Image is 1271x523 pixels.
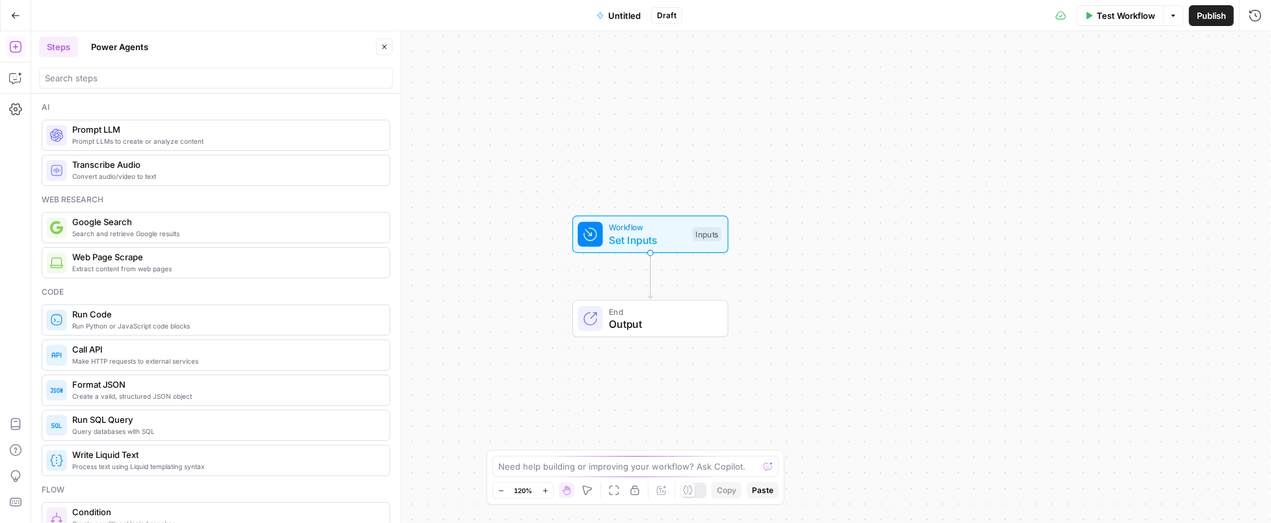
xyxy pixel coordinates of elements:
button: Untitled [589,5,649,26]
g: Edge from start to end [648,253,652,299]
span: Convert audio/video to text [72,171,379,181]
span: Output [609,316,715,332]
span: Search and retrieve Google results [72,228,379,239]
input: Search steps [45,72,387,85]
button: Paste [747,482,779,499]
div: Code [42,286,390,298]
span: 120% [514,485,532,496]
span: Paste [752,485,773,496]
div: EndOutput [529,300,771,338]
div: Web research [42,194,390,206]
button: Publish [1189,5,1234,26]
span: Make HTTP requests to external services [72,356,379,366]
div: Flow [42,484,390,496]
span: Prompt LLM [72,123,379,136]
span: Format JSON [72,378,379,391]
button: Steps [39,36,78,57]
span: Run SQL Query [72,413,379,426]
span: Query databases with SQL [72,426,379,436]
span: End [609,305,715,317]
div: WorkflowSet InputsInputs [529,215,771,253]
span: Untitled [608,9,641,22]
span: Prompt LLMs to create or analyze content [72,136,379,146]
span: Web Page Scrape [72,250,379,263]
span: Run Python or JavaScript code blocks [72,321,379,331]
div: Ai [42,101,390,113]
span: Call API [72,343,379,356]
span: Extract content from web pages [72,263,379,274]
span: Run Code [72,308,379,321]
div: Inputs [693,227,721,241]
span: Publish [1197,9,1226,22]
span: Condition [72,505,379,518]
span: Draft [657,10,676,21]
span: Create a valid, structured JSON object [72,391,379,401]
span: Transcribe Audio [72,158,379,171]
span: Write Liquid Text [72,448,379,461]
span: Process text using Liquid templating syntax [72,461,379,472]
button: Test Workflow [1077,5,1163,26]
span: Test Workflow [1097,9,1155,22]
button: Power Agents [83,36,156,57]
span: Set Inputs [609,232,686,248]
span: Workflow [609,221,686,234]
button: Copy [712,482,742,499]
span: Google Search [72,215,379,228]
span: Copy [717,485,736,496]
